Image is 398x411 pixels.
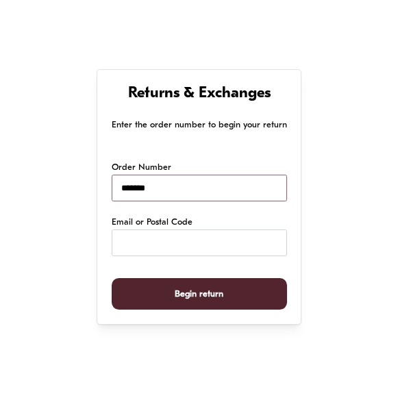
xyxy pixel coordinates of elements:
label: Order Number [112,161,171,175]
h1: Returns & Exchanges [112,84,287,104]
span: Begin return [175,279,223,310]
label: Email or Postal Code [112,216,192,229]
p: Enter the order number to begin your return [112,118,287,132]
button: Begin return [112,278,287,310]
